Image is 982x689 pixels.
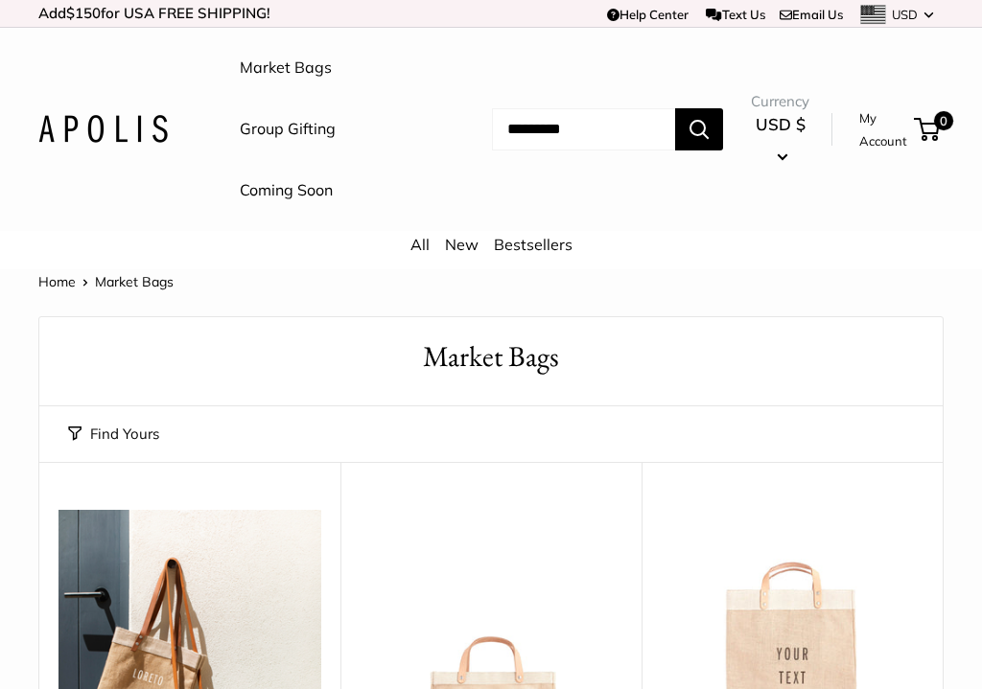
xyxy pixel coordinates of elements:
[240,176,333,205] a: Coming Soon
[445,235,479,254] a: New
[492,108,675,150] input: Search...
[38,269,174,294] nav: Breadcrumb
[859,106,907,153] a: My Account
[675,108,723,150] button: Search
[240,54,332,82] a: Market Bags
[494,235,573,254] a: Bestsellers
[916,118,940,141] a: 0
[68,421,159,448] button: Find Yours
[607,7,689,22] a: Help Center
[38,115,168,143] img: Apolis
[751,88,809,115] span: Currency
[756,114,806,134] span: USD $
[38,273,76,290] a: Home
[706,7,764,22] a: Text Us
[410,235,430,254] a: All
[95,273,174,290] span: Market Bags
[66,4,101,22] span: $150
[751,109,809,171] button: USD $
[68,336,914,378] h1: Market Bags
[240,115,336,144] a: Group Gifting
[780,7,843,22] a: Email Us
[892,7,918,22] span: USD
[934,111,953,130] span: 0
